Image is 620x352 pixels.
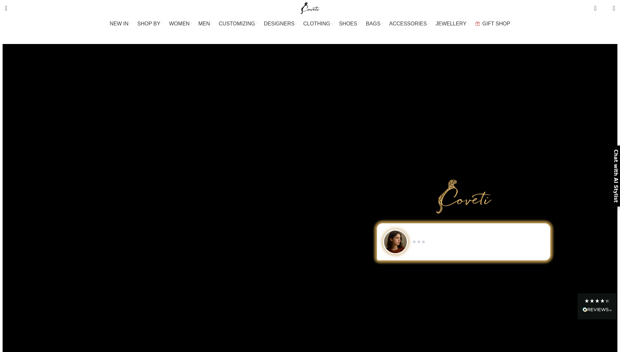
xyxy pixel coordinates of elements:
span: GIFT SHOP [482,21,510,27]
a: WOMEN [169,17,192,30]
a: MEN [199,17,212,30]
span: WOMEN [169,21,190,27]
div: Read All Reviews [578,293,617,319]
a: Site logo [299,5,321,10]
span: 0 [595,3,599,8]
a: SHOP BY [137,17,163,30]
a: JEWELLERY [435,17,469,30]
a: SHOES [339,17,359,30]
img: REVIEWS.io [583,307,612,312]
span: CUSTOMIZING [219,21,255,27]
span: ACCESSORIES [389,21,427,27]
a: DESIGNERS [264,17,297,30]
a: ACCESSORIES [389,17,429,30]
span: DESIGNERS [264,21,295,27]
a: GIFT SHOP [475,17,510,30]
a: Search [2,2,10,15]
a: CUSTOMIZING [219,17,257,30]
span: 0 [603,7,608,11]
div: 4.28 Stars [584,298,610,303]
a: BAGS [366,17,382,30]
div: My Wishlist [601,2,608,15]
span: NEW IN [110,21,129,27]
a: 0 [591,2,599,15]
span: MEN [199,21,210,27]
span: CLOTHING [303,21,330,27]
a: NEW IN [110,17,131,30]
img: Primary Gold [436,180,491,213]
a: CLOTHING [303,17,333,30]
div: Chat to Shop demo [318,223,609,260]
div: Read All Reviews [583,306,612,315]
div: Main navigation [2,17,618,30]
span: JEWELLERY [435,21,466,27]
img: GiftBag [475,22,480,26]
span: BAGS [366,21,380,27]
span: SHOES [339,21,357,27]
span: SHOP BY [137,21,160,27]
